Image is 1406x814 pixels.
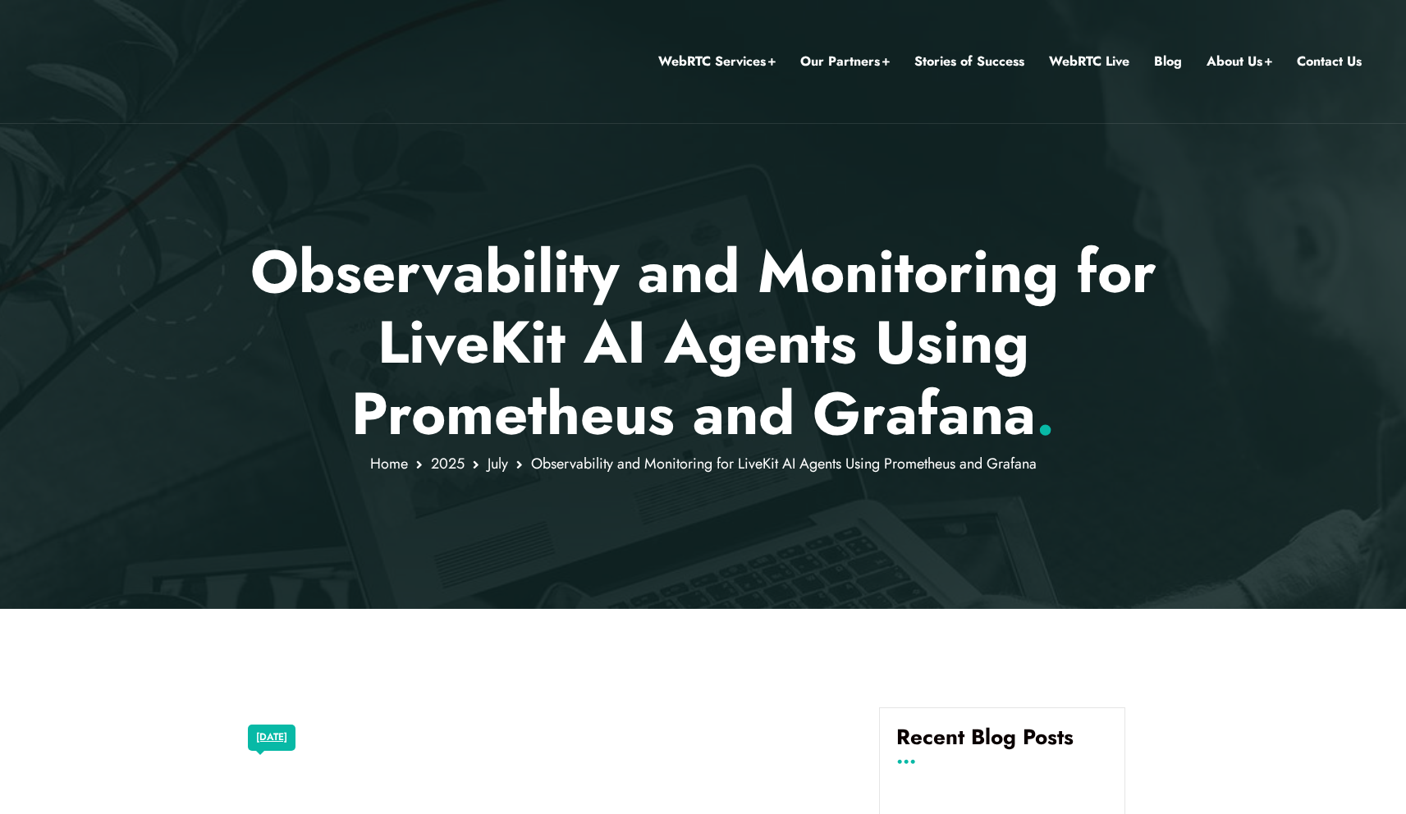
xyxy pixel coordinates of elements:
span: . [1036,371,1055,456]
a: Contact Us [1297,51,1362,72]
a: Blog [1154,51,1182,72]
a: WebRTC Live [1049,51,1129,72]
span: Observability and Monitoring for LiveKit AI Agents Using Prometheus and Grafana [531,453,1037,474]
a: WebRTC Services [658,51,776,72]
p: Observability and Monitoring for LiveKit AI Agents Using Prometheus and Grafana [222,236,1184,449]
a: Our Partners [800,51,890,72]
a: About Us [1207,51,1272,72]
a: Home [370,453,408,474]
a: July [488,453,508,474]
h4: Recent Blog Posts [896,725,1108,762]
a: Stories of Success [914,51,1024,72]
a: 2025 [431,453,465,474]
a: [DATE] [256,727,287,748]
